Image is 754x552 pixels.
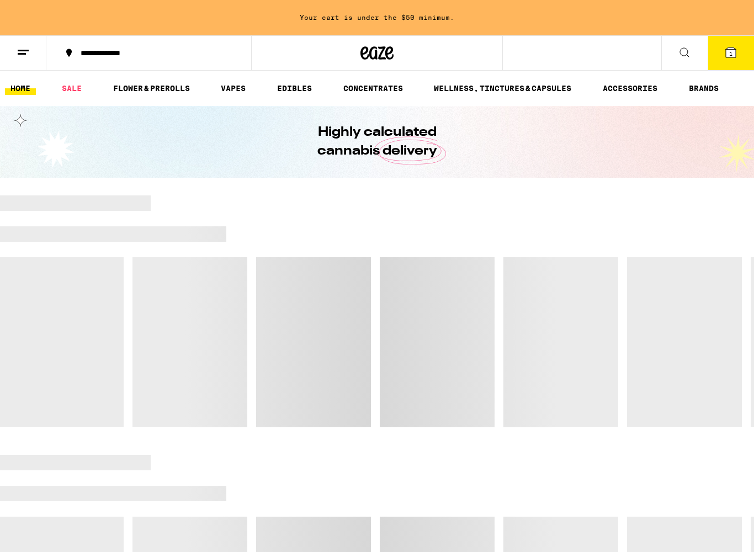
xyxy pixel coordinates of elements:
a: ACCESSORIES [597,82,663,95]
a: VAPES [215,82,251,95]
h1: Highly calculated cannabis delivery [286,123,468,161]
a: WELLNESS, TINCTURES & CAPSULES [428,82,577,95]
a: FLOWER & PREROLLS [108,82,195,95]
button: 1 [708,36,754,70]
a: HOME [5,82,36,95]
a: SALE [56,82,87,95]
button: BRANDS [683,82,724,95]
a: CONCENTRATES [338,82,408,95]
a: EDIBLES [272,82,317,95]
span: 1 [729,50,732,57]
